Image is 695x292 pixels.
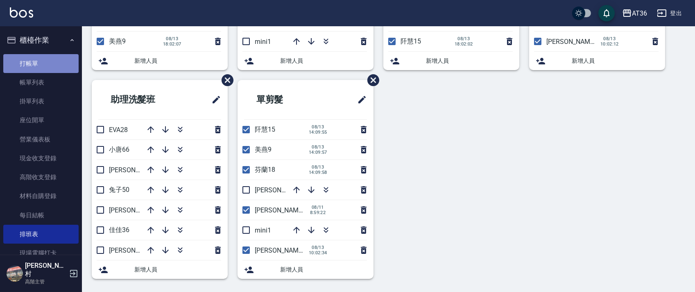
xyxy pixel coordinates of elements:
[3,111,79,130] a: 座位開單
[134,57,221,65] span: 新增人員
[109,186,129,194] span: 兔子50
[598,5,615,21] button: save
[654,6,685,21] button: 登出
[215,68,235,92] span: 刪除班表
[309,124,327,130] span: 08/13
[92,260,228,279] div: 新增人員
[255,166,275,173] span: 芬蘭18
[3,168,79,187] a: 高階收支登錄
[600,36,619,41] span: 08/13
[455,41,473,47] span: 18:02:02
[309,130,327,135] span: 14:09:55
[255,246,311,254] span: [PERSON_NAME]11
[255,206,311,214] span: [PERSON_NAME]16
[3,244,79,262] a: 現場電腦打卡
[3,130,79,149] a: 營業儀表板
[163,41,181,47] span: 18:02:07
[309,170,327,175] span: 14:09:58
[401,37,421,45] span: 阡慧15
[309,250,327,255] span: 10:02:34
[109,146,129,153] span: 小唐66
[25,262,67,278] h5: [PERSON_NAME]村
[238,260,374,279] div: 新增人員
[3,73,79,92] a: 帳單列表
[632,8,647,18] div: AT36
[309,150,327,155] span: 14:09:57
[92,52,228,70] div: 新增人員
[7,265,23,282] img: Person
[255,226,271,234] span: mini1
[109,206,165,214] span: [PERSON_NAME]59
[619,5,650,22] button: AT36
[546,38,603,46] span: [PERSON_NAME]11
[255,186,308,194] span: [PERSON_NAME]6
[10,7,33,18] img: Logo
[134,265,221,274] span: 新增人員
[109,166,165,174] span: [PERSON_NAME]58
[361,68,380,92] span: 刪除班表
[255,38,271,46] span: mini1
[255,146,272,153] span: 美燕9
[309,144,327,150] span: 08/13
[98,85,187,114] h2: 助理洗髮班
[309,210,327,215] span: 8:59:22
[238,52,374,70] div: 新增人員
[309,205,327,210] span: 08/11
[572,57,659,65] span: 新增人員
[383,52,519,70] div: 新增人員
[109,126,128,134] span: EVA28
[600,41,619,47] span: 10:02:12
[3,225,79,244] a: 排班表
[426,57,513,65] span: 新增人員
[109,226,129,234] span: 佳佳36
[3,54,79,73] a: 打帳單
[206,90,221,109] span: 修改班表的標題
[352,90,367,109] span: 修改班表的標題
[25,278,67,285] p: 高階主管
[455,36,473,41] span: 08/13
[3,206,79,225] a: 每日結帳
[529,52,665,70] div: 新增人員
[3,30,79,51] button: 櫃檯作業
[280,265,367,274] span: 新增人員
[3,187,79,205] a: 材料自購登錄
[244,85,324,114] h2: 單剪髮
[280,57,367,65] span: 新增人員
[309,245,327,250] span: 08/13
[163,36,181,41] span: 08/13
[109,37,126,45] span: 美燕9
[109,246,165,254] span: [PERSON_NAME]55
[3,92,79,111] a: 掛單列表
[309,164,327,170] span: 08/13
[3,149,79,168] a: 現金收支登錄
[255,125,275,133] span: 阡慧15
